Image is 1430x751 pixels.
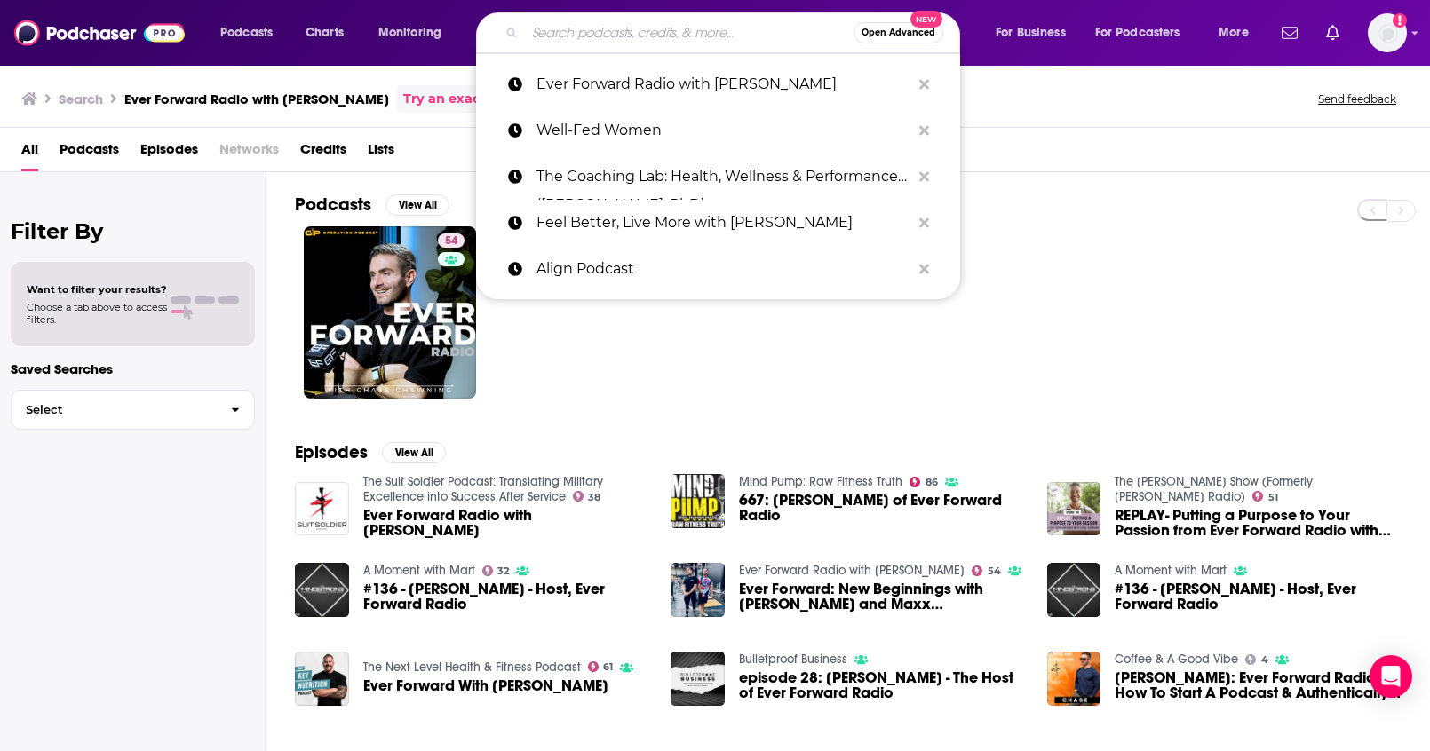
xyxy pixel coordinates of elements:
[12,404,217,415] span: Select
[27,301,167,326] span: Choose a tab above to access filters.
[295,194,449,216] a: PodcastsView All
[536,61,910,107] p: Ever Forward Radio with Chase Chewning
[363,508,650,538] a: Ever Forward Radio with Chase Chewning
[536,200,910,246] p: Feel Better, Live More with Dr Rangan Chatterjee
[60,135,119,171] a: Podcasts
[1084,19,1206,47] button: open menu
[476,154,960,200] a: The Coaching Lab: Health, Wellness & Performance! ([PERSON_NAME], PhD)
[14,16,185,50] img: Podchaser - Follow, Share and Rate Podcasts
[1047,482,1101,536] img: REPLAY- Putting a Purpose to Your Passion from Ever Forward Radio with Chase Chewning
[403,89,533,109] a: Try an exact match
[739,563,965,578] a: Ever Forward Radio with Chase Chewning
[363,508,650,538] span: Ever Forward Radio with [PERSON_NAME]
[27,283,167,296] span: Want to filter your results?
[739,474,902,489] a: Mind Pump: Raw Fitness Truth
[1047,652,1101,706] img: Chase Chewning: Ever Forward Radio | How To Start A Podcast & Authentically Build A Brand
[1319,18,1347,48] a: Show notifications dropdown
[536,154,910,200] p: The Coaching Lab: Health, Wellness & Performance! (Brad Cooper, PhD)
[1095,20,1180,45] span: For Podcasters
[739,493,1026,523] a: 667: Chase Chewning of Ever Forward Radio
[739,493,1026,523] span: 667: [PERSON_NAME] of Ever Forward Radio
[983,19,1088,47] button: open menu
[208,19,296,47] button: open menu
[219,135,279,171] span: Networks
[1368,13,1407,52] img: User Profile
[739,581,1026,612] a: Ever Forward: New Beginnings with Chase Chewning and Maxx Chewning
[363,581,650,612] span: #136 - [PERSON_NAME] - Host, Ever Forward Radio
[476,200,960,246] a: Feel Better, Live More with [PERSON_NAME]
[1268,494,1278,502] span: 51
[368,135,394,171] a: Lists
[11,218,255,244] h2: Filter By
[295,482,349,536] img: Ever Forward Radio with Chase Chewning
[671,474,725,528] img: 667: Chase Chewning of Ever Forward Radio
[536,107,910,154] p: Well-Fed Women
[304,226,476,399] a: 54
[739,581,1026,612] span: Ever Forward: New Beginnings with [PERSON_NAME] and Maxx [PERSON_NAME]
[1252,491,1278,502] a: 51
[671,563,725,617] img: Ever Forward: New Beginnings with Chase Chewning and Maxx Chewning
[525,19,854,47] input: Search podcasts, credits, & more...
[1219,20,1249,45] span: More
[1261,656,1268,664] span: 4
[295,563,349,617] img: #136 - Chase Chewning - Host, Ever Forward Radio
[1115,670,1402,700] a: Chase Chewning: Ever Forward Radio | How To Start A Podcast & Authentically Build A Brand
[1368,13,1407,52] button: Show profile menu
[482,565,510,576] a: 32
[363,660,581,675] a: The Next Level Health & Fitness Podcast
[910,11,942,28] span: New
[1115,670,1402,700] span: [PERSON_NAME]: Ever Forward Radio | How To Start A Podcast & Authentically Build A Brand
[1206,19,1271,47] button: open menu
[385,194,449,216] button: View All
[854,22,943,43] button: Open AdvancedNew
[1115,474,1313,504] a: The Amanda Bucci Show (Formerly Bucci Radio)
[140,135,198,171] a: Episodes
[493,12,977,53] div: Search podcasts, credits, & more...
[295,652,349,706] img: Ever Forward With Chase Chewning
[363,563,475,578] a: A Moment with Mart
[972,565,1001,576] a: 54
[363,474,603,504] a: The Suit Soldier Podcast: Translating Military Excellence into Success After Service
[603,663,613,671] span: 61
[1393,13,1407,28] svg: Add a profile image
[910,477,938,487] a: 86
[295,441,446,463] a: EpisodesView All
[476,61,960,107] a: Ever Forward Radio with [PERSON_NAME]
[739,670,1026,700] span: episode 28: [PERSON_NAME] - The Host of Ever Forward Radio
[1115,581,1402,612] span: #136 - [PERSON_NAME] - Host, Ever Forward Radio
[1275,18,1305,48] a: Show notifications dropdown
[300,135,346,171] a: Credits
[306,20,344,45] span: Charts
[1245,654,1268,665] a: 4
[363,581,650,612] a: #136 - Chase Chewning - Host, Ever Forward Radio
[363,678,608,693] span: Ever Forward With [PERSON_NAME]
[536,246,910,292] p: Align Podcast
[1115,652,1238,667] a: Coffee & A Good Vibe
[988,567,1001,575] span: 54
[124,91,389,107] h3: Ever Forward Radio with [PERSON_NAME]
[1047,563,1101,617] img: #136 - Chase Chewning - Host, Ever Forward Radio
[366,19,465,47] button: open menu
[295,194,371,216] h2: Podcasts
[378,20,441,45] span: Monitoring
[1115,581,1402,612] a: #136 - Chase Chewning - Host, Ever Forward Radio
[220,20,273,45] span: Podcasts
[739,652,847,667] a: Bulletproof Business
[1115,508,1402,538] span: REPLAY- Putting a Purpose to Your Passion from Ever Forward Radio with [PERSON_NAME]
[862,28,935,37] span: Open Advanced
[588,661,614,672] a: 61
[497,567,509,575] span: 32
[739,670,1026,700] a: episode 28: Chase Chewning - The Host of Ever Forward Radio
[382,442,446,463] button: View All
